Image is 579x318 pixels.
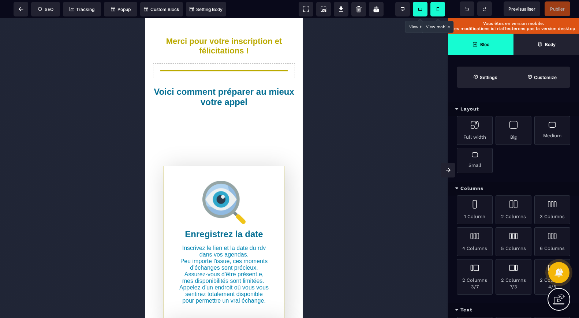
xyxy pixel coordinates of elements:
span: Popup [111,7,131,12]
div: 1 Column [457,195,493,224]
div: 4 Columns [457,227,493,256]
b: Enregistrez la date [40,211,117,221]
span: Preview [504,1,540,16]
span: View components [299,2,313,16]
span: Setting Body [190,7,223,12]
div: 6 Columns [534,227,570,256]
span: Publier [550,6,565,12]
span: Tracking [70,7,94,12]
img: 4976738c82f9b023c47c9e0396a720d3_loupe.png [57,162,100,206]
div: Full width [457,116,493,145]
span: Screenshot [316,2,331,16]
span: Open Layer Manager [513,34,579,55]
div: 2 Columns [496,195,531,224]
div: 2 Columns 3/7 [457,259,493,295]
strong: Bloc [480,42,489,47]
div: Small [457,148,493,173]
strong: Settings [480,75,497,80]
span: Settings [457,67,513,88]
span: SEO [38,7,53,12]
p: Les modifications ici n’affecterons pas la version desktop [452,26,575,31]
strong: Customize [534,75,557,80]
h1: Merci pour votre inscription et félicitations ! [20,15,137,45]
div: Text [448,303,579,317]
div: Layout [448,102,579,116]
p: Vous êtes en version mobile. [452,21,575,26]
div: Medium [534,116,570,145]
span: Previsualiser [508,6,535,12]
span: Custom Block [144,7,179,12]
div: 2 Columns 7/3 [496,259,531,295]
strong: Body [545,42,556,47]
span: Open Style Manager [513,67,570,88]
text: Inscrivez le lien et la date du rdv dans vos agendas. Peu importe l'issue, ces moments d'échanges... [33,225,124,288]
div: 2 Columns 4/5 [534,259,570,295]
div: 3 Columns [534,195,570,224]
div: Big [496,116,531,145]
span: Open Blocks [448,34,513,55]
div: 5 Columns [496,227,531,256]
div: Columns [448,182,579,195]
